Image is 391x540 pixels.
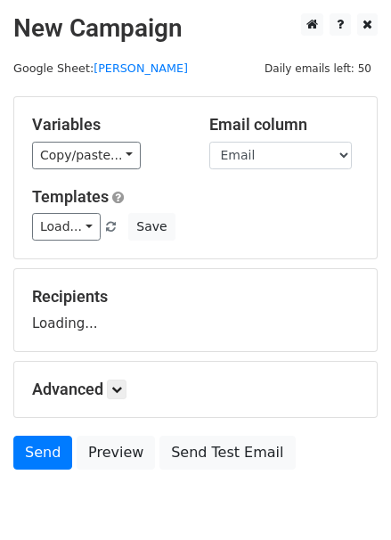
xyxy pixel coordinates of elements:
[258,59,378,78] span: Daily emails left: 50
[94,61,188,75] a: [PERSON_NAME]
[13,61,188,75] small: Google Sheet:
[32,287,359,307] h5: Recipients
[77,436,155,470] a: Preview
[32,380,359,399] h5: Advanced
[32,142,141,169] a: Copy/paste...
[13,13,378,44] h2: New Campaign
[128,213,175,241] button: Save
[32,187,109,206] a: Templates
[159,436,295,470] a: Send Test Email
[32,287,359,333] div: Loading...
[13,436,72,470] a: Send
[32,115,183,135] h5: Variables
[258,61,378,75] a: Daily emails left: 50
[209,115,360,135] h5: Email column
[32,213,101,241] a: Load...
